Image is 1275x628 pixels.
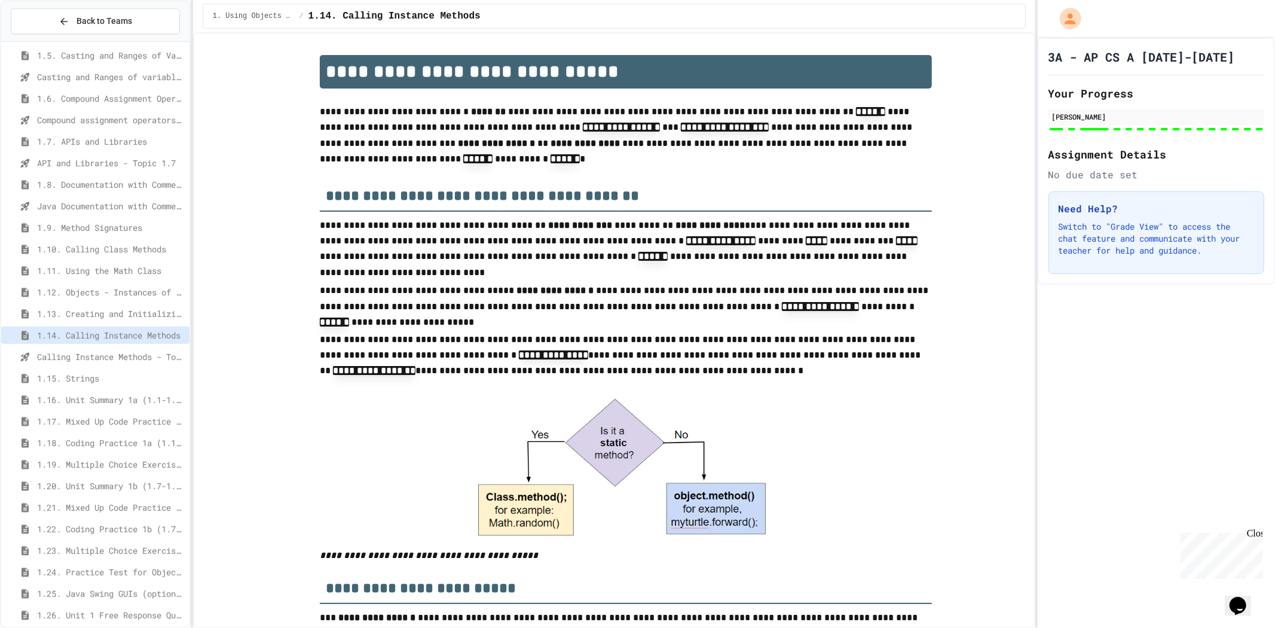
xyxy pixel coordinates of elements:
div: [PERSON_NAME] [1052,111,1261,122]
span: 1.15. Strings [37,372,185,385]
span: 1.14. Calling Instance Methods [308,9,481,23]
span: 1.17. Mixed Up Code Practice 1.1-1.6 [37,415,185,428]
span: 1.25. Java Swing GUIs (optional) [37,587,185,600]
span: 1.24. Practice Test for Objects (1.12-1.14) [37,566,185,578]
div: My Account [1047,5,1084,32]
button: Back to Teams [11,8,180,34]
span: API and Libraries - Topic 1.7 [37,157,185,169]
span: 1.26. Unit 1 Free Response Question (FRQ) Practice [37,609,185,621]
p: Switch to "Grade View" to access the chat feature and communicate with your teacher for help and ... [1059,221,1254,257]
span: Calling Instance Methods - Topic 1.14 [37,350,185,363]
span: 1.22. Coding Practice 1b (1.7-1.15) [37,523,185,535]
span: 1.10. Calling Class Methods [37,243,185,255]
span: 1. Using Objects and Methods [213,11,295,21]
span: 1.11. Using the Math Class [37,264,185,277]
span: 1.7. APIs and Libraries [37,135,185,148]
span: 1.9. Method Signatures [37,221,185,234]
iframe: chat widget [1225,580,1263,616]
span: 1.8. Documentation with Comments and Preconditions [37,178,185,191]
div: No due date set [1048,167,1264,182]
span: / [299,11,304,21]
span: 1.13. Creating and Initializing Objects: Constructors [37,307,185,320]
span: 1.16. Unit Summary 1a (1.1-1.6) [37,394,185,406]
span: Back to Teams [77,15,132,28]
div: Chat with us now!Close [5,5,82,76]
span: 1.5. Casting and Ranges of Values [37,49,185,62]
span: 1.6. Compound Assignment Operators [37,92,185,105]
span: 1.20. Unit Summary 1b (1.7-1.15) [37,480,185,492]
span: 1.18. Coding Practice 1a (1.1-1.6) [37,437,185,449]
h2: Your Progress [1048,85,1264,102]
h3: Need Help? [1059,202,1254,216]
h2: Assignment Details [1048,146,1264,163]
span: Compound assignment operators - Quiz [37,114,185,126]
span: 1.23. Multiple Choice Exercises for Unit 1b (1.9-1.15) [37,544,185,557]
span: 1.12. Objects - Instances of Classes [37,286,185,298]
span: Java Documentation with Comments - Topic 1.8 [37,200,185,212]
span: 1.19. Multiple Choice Exercises for Unit 1a (1.1-1.6) [37,458,185,471]
span: Casting and Ranges of variables - Quiz [37,71,185,83]
span: 1.21. Mixed Up Code Practice 1b (1.7-1.15) [37,501,185,514]
span: 1.14. Calling Instance Methods [37,329,185,342]
h1: 3A - AP CS A [DATE]-[DATE] [1048,48,1235,65]
iframe: chat widget [1176,528,1263,579]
